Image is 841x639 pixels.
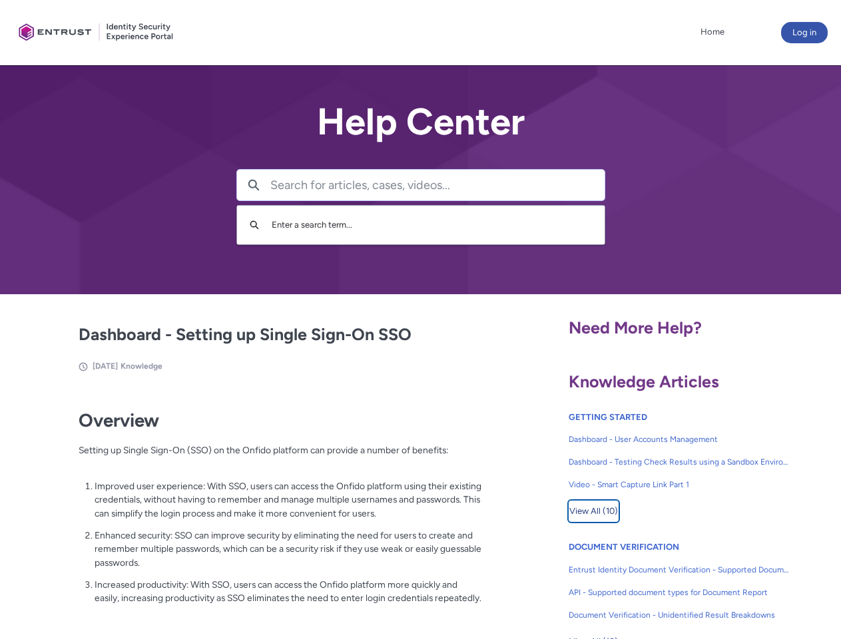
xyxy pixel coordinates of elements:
button: Search [244,212,265,238]
input: Search for articles, cases, videos... [270,170,605,200]
a: Dashboard - Testing Check Results using a Sandbox Environment [569,451,790,473]
p: Enhanced security: SSO can improve security by eliminating the need for users to create and remem... [95,529,482,570]
h2: Help Center [236,101,605,142]
span: Enter a search term... [272,220,352,230]
button: View All (10) [569,501,619,522]
button: Search [237,170,270,200]
p: Improved user experience: With SSO, users can access the Onfido platform using their existing cre... [95,479,482,521]
strong: Overview [79,409,159,431]
a: Dashboard - User Accounts Management [569,428,790,451]
span: Entrust Identity Document Verification - Supported Document type and size [569,564,790,576]
span: Document Verification - Unidentified Result Breakdowns [569,609,790,621]
a: Video - Smart Capture Link Part 1 [569,473,790,496]
span: Dashboard - Testing Check Results using a Sandbox Environment [569,456,790,468]
a: Entrust Identity Document Verification - Supported Document type and size [569,558,790,581]
span: Knowledge Articles [569,371,719,391]
a: Home [697,22,728,42]
span: API - Supported document types for Document Report [569,586,790,598]
p: Increased productivity: With SSO, users can access the Onfido platform more quickly and easily, i... [95,578,482,605]
span: Need More Help? [569,318,702,337]
button: Log in [781,22,828,43]
a: Document Verification - Unidentified Result Breakdowns [569,604,790,626]
h2: Dashboard - Setting up Single Sign-On SSO [79,322,482,347]
span: View All (10) [569,501,618,521]
p: Setting up Single Sign-On (SSO) on the Onfido platform can provide a number of benefits: [79,443,482,471]
a: GETTING STARTED [569,412,647,422]
span: Dashboard - User Accounts Management [569,433,790,445]
a: DOCUMENT VERIFICATION [569,542,679,552]
span: [DATE] [93,361,118,371]
a: API - Supported document types for Document Report [569,581,790,604]
span: Video - Smart Capture Link Part 1 [569,479,790,491]
li: Knowledge [121,360,162,372]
